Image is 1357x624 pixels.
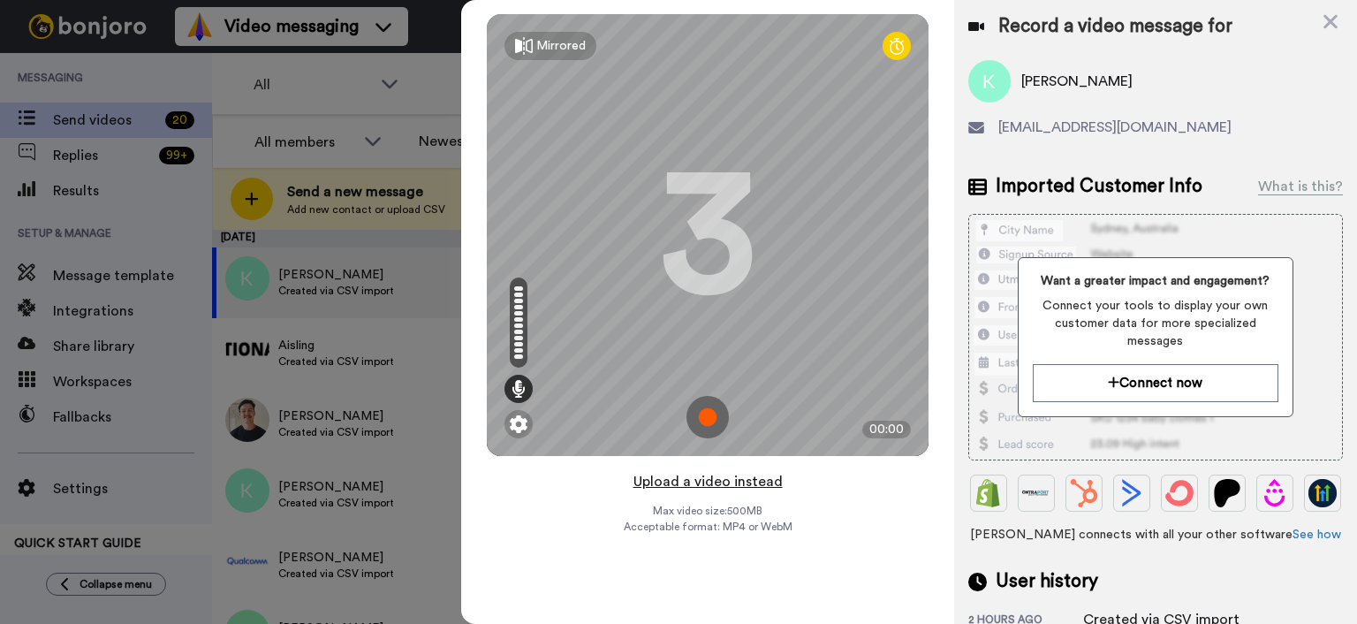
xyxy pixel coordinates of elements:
a: See how [1293,529,1341,541]
button: Upload a video instead [628,470,788,493]
span: User history [996,568,1098,595]
span: [PERSON_NAME] connects with all your other software [968,526,1343,544]
img: ic_record_start.svg [686,396,729,438]
img: Hubspot [1070,479,1098,507]
img: Ontraport [1022,479,1050,507]
img: ConvertKit [1165,479,1194,507]
img: GoHighLevel [1308,479,1337,507]
span: Imported Customer Info [996,173,1202,200]
div: What is this? [1258,176,1343,197]
span: Acceptable format: MP4 or WebM [624,520,792,534]
img: Drip [1261,479,1289,507]
img: ActiveCampaign [1118,479,1146,507]
img: Patreon [1213,479,1241,507]
span: Connect your tools to display your own customer data for more specialized messages [1033,297,1278,350]
span: Want a greater impact and engagement? [1033,272,1278,290]
div: 00:00 [862,421,911,438]
button: Connect now [1033,364,1278,402]
span: [EMAIL_ADDRESS][DOMAIN_NAME] [998,117,1232,138]
div: 3 [659,169,756,301]
img: Shopify [974,479,1003,507]
span: Max video size: 500 MB [653,504,762,518]
img: ic_gear.svg [510,415,527,433]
